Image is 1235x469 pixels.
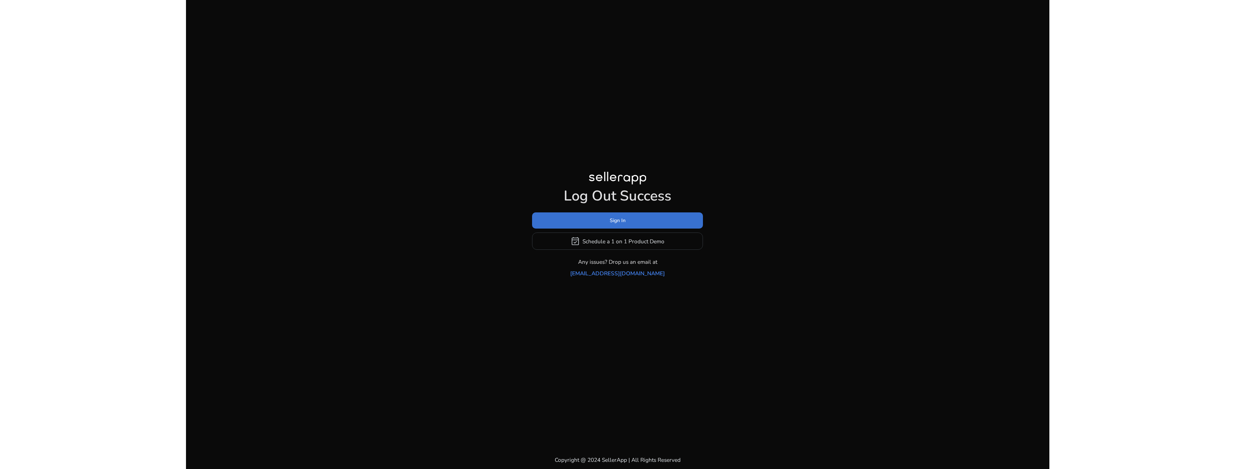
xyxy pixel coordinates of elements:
[532,233,703,250] button: event_availableSchedule a 1 on 1 Product Demo
[571,236,580,246] span: event_available
[570,269,665,277] a: [EMAIL_ADDRESS][DOMAIN_NAME]
[532,188,703,205] h1: Log Out Success
[532,212,703,229] button: Sign In
[578,258,657,266] p: Any issues? Drop us an email at
[610,217,626,224] span: Sign In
